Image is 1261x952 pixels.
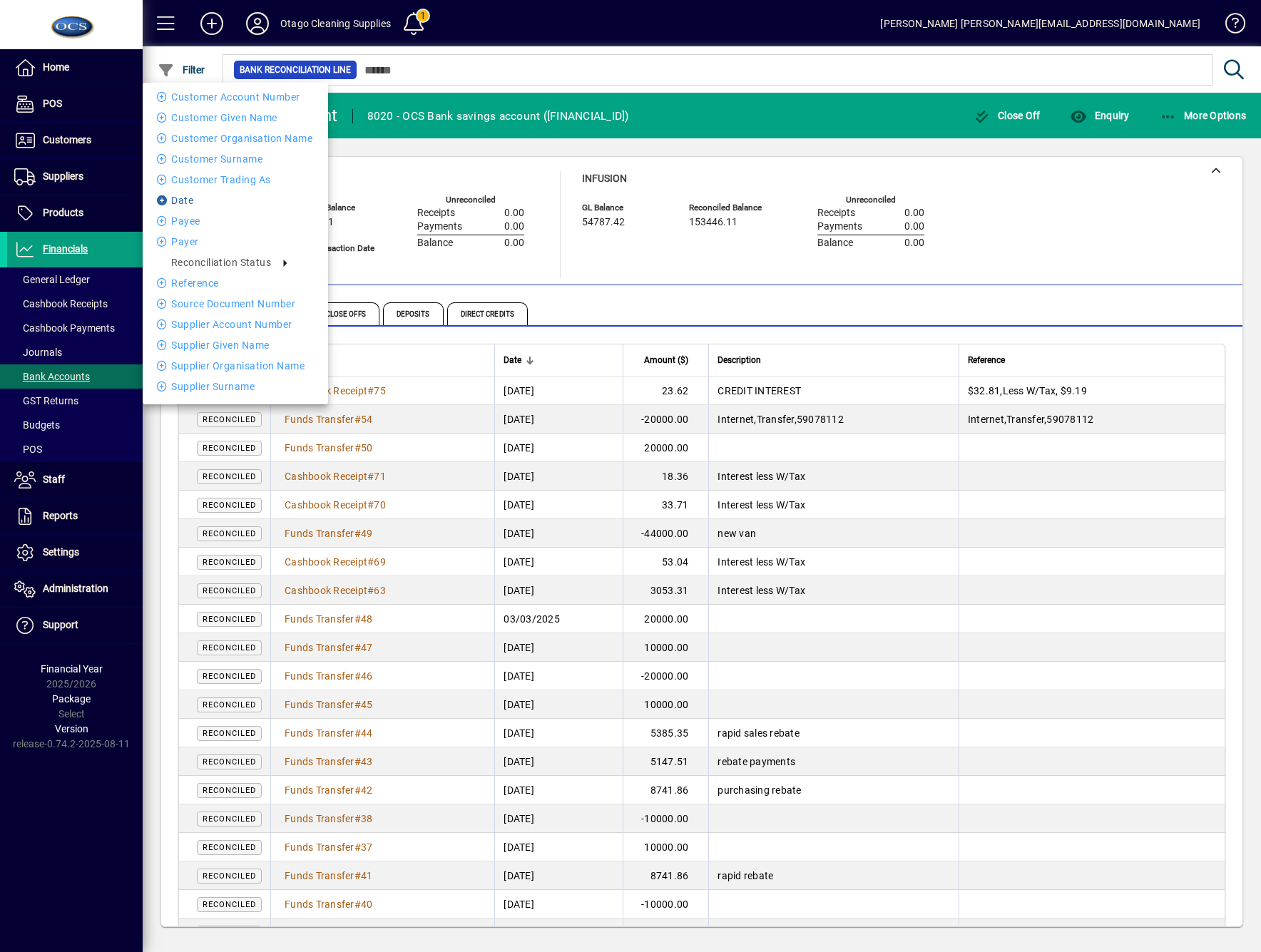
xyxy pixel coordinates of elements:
[143,378,328,395] li: Supplier Surname
[143,171,328,188] li: Customer Trading as
[143,192,328,209] li: Date
[143,88,328,106] li: Customer Account number
[143,337,328,354] li: Supplier Given name
[143,150,328,168] li: Customer Surname
[143,233,328,250] li: Payer
[143,109,328,126] li: Customer Given name
[143,130,328,147] li: Customer Organisation name
[143,275,328,292] li: Reference
[143,213,328,230] li: Payee
[143,357,328,374] li: Supplier Organisation name
[143,316,328,333] li: Supplier Account number
[143,295,328,312] li: source document number
[171,257,271,268] span: Reconciliation Status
